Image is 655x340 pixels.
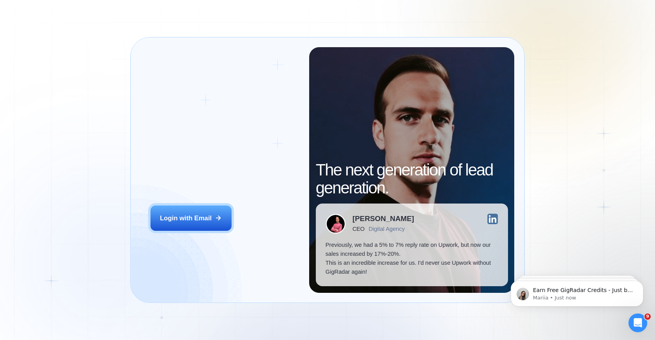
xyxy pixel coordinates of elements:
[316,161,508,197] h2: The next generation of lead generation.
[326,241,498,276] p: Previously, we had a 5% to 7% reply rate on Upwork, but now our sales increased by 17%-20%. This ...
[368,226,405,232] div: Digital Agency
[644,313,651,320] span: 9
[352,226,365,232] div: CEO
[150,205,232,231] button: Login with Email
[352,215,414,223] div: [PERSON_NAME]
[499,264,655,319] iframe: Intercom notifications message
[160,214,212,223] div: Login with Email
[628,313,647,332] iframe: Intercom live chat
